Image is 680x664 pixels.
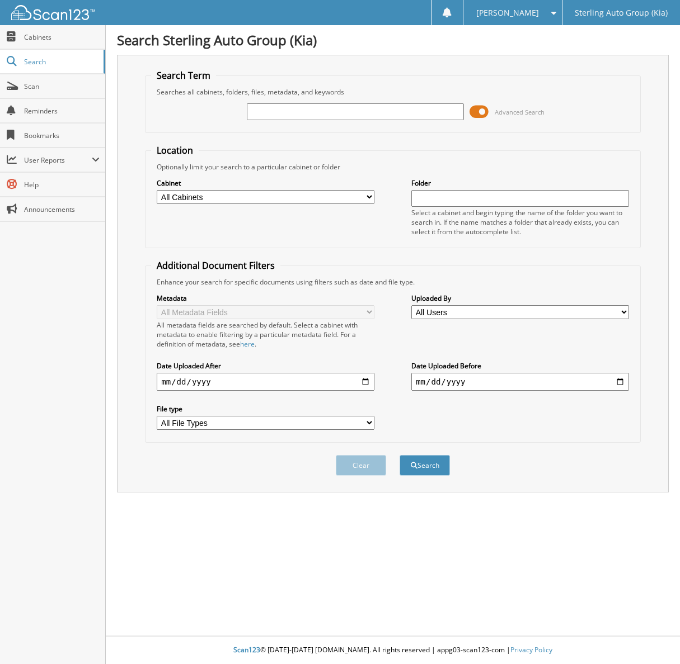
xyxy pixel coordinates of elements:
legend: Location [151,144,199,156]
img: scan123-logo-white.svg [11,5,95,20]
label: Folder [411,178,629,188]
label: Uploaded By [411,293,629,303]
div: Optionally limit your search to a particular cabinet or folder [151,162,634,172]
div: Select a cabinet and begin typing the name of the folder you want to search in. If the name match... [411,208,629,236]
span: Scan [24,82,100,91]
input: end [411,373,629,391]
span: Help [24,180,100,189]
span: Scan123 [233,645,260,654]
div: © [DATE]-[DATE] [DOMAIN_NAME]. All rights reserved | appg03-scan123-com | [106,637,680,664]
span: [PERSON_NAME] [476,10,539,16]
a: here [240,339,255,349]
legend: Search Term [151,69,216,82]
span: Advanced Search [495,108,545,116]
span: Search [24,57,98,67]
input: start [157,373,374,391]
button: Search [400,455,450,476]
span: Announcements [24,205,100,214]
label: Metadata [157,293,374,303]
label: File type [157,404,374,414]
span: User Reports [24,155,92,165]
h1: Search Sterling Auto Group (Kia) [117,31,669,49]
span: Cabinets [24,32,100,42]
div: Searches all cabinets, folders, files, metadata, and keywords [151,87,634,97]
label: Date Uploaded After [157,361,374,371]
a: Privacy Policy [510,645,552,654]
button: Clear [336,455,386,476]
label: Date Uploaded Before [411,361,629,371]
span: Reminders [24,106,100,116]
span: Bookmarks [24,131,100,140]
legend: Additional Document Filters [151,259,280,272]
div: Enhance your search for specific documents using filters such as date and file type. [151,277,634,287]
span: Sterling Auto Group (Kia) [575,10,668,16]
div: All metadata fields are searched by default. Select a cabinet with metadata to enable filtering b... [157,320,374,349]
label: Cabinet [157,178,374,188]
